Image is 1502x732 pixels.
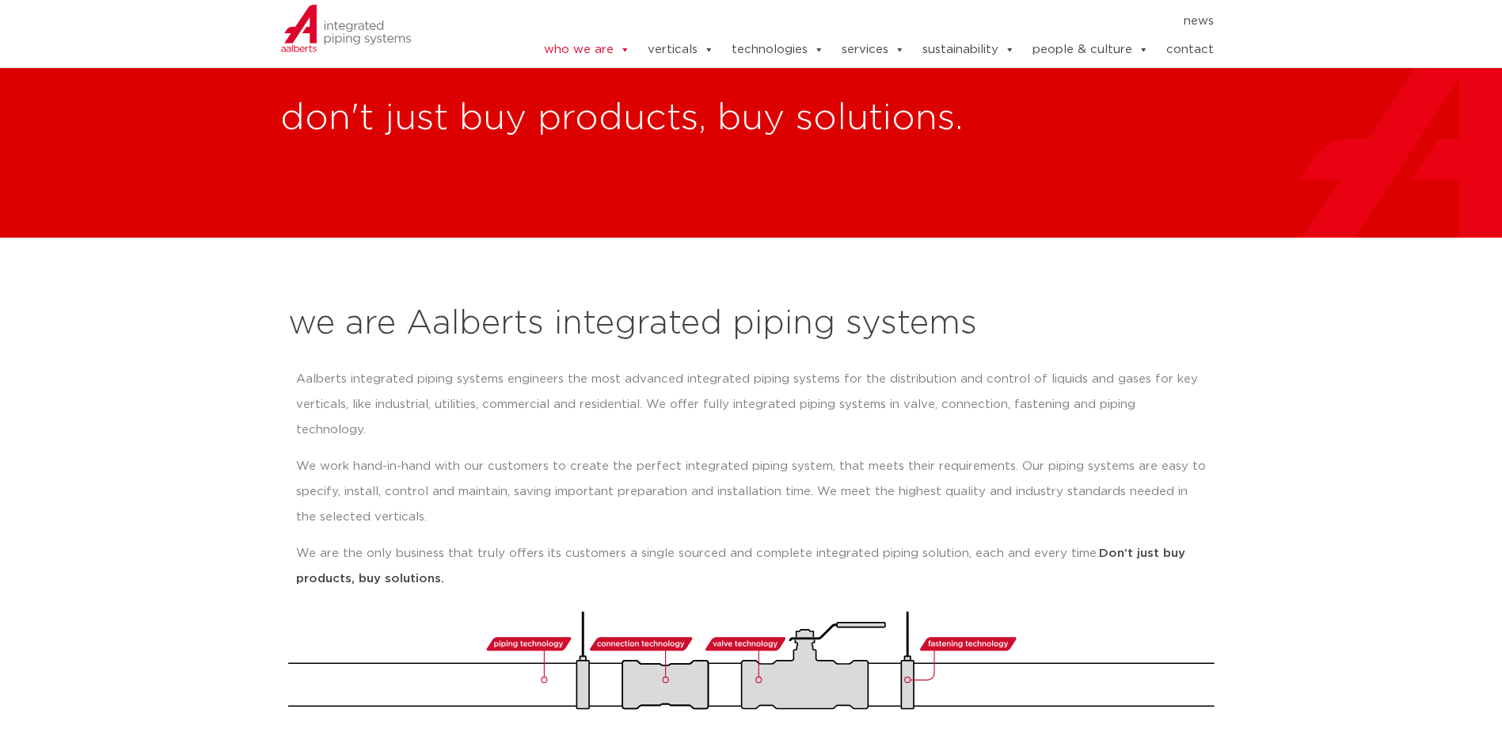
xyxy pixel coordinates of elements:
[842,34,905,66] a: services
[496,9,1215,34] nav: Menu
[296,454,1207,530] p: We work hand-in-hand with our customers to create the perfect integrated piping system, that meet...
[648,34,714,66] a: verticals
[296,541,1207,592] p: We are the only business that truly offers its customers a single sourced and complete integrated...
[544,34,630,66] a: who we are
[1184,9,1214,34] a: news
[296,367,1207,443] p: Aalberts integrated piping systems engineers the most advanced integrated piping systems for the ...
[922,34,1015,66] a: sustainability
[1032,34,1149,66] a: people & culture
[732,34,824,66] a: technologies
[1166,34,1214,66] a: contact
[288,305,1215,343] h2: we are Aalberts integrated piping systems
